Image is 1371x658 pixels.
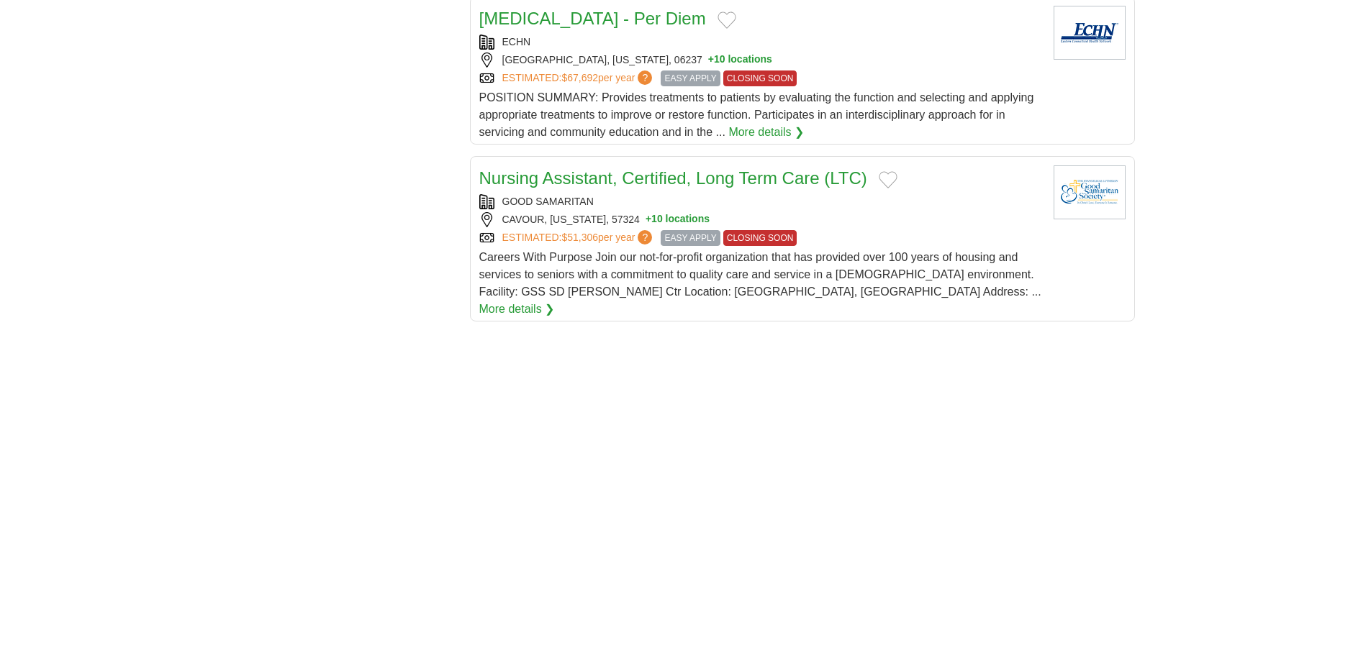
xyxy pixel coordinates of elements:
div: CAVOUR, [US_STATE], 57324 [479,212,1042,227]
a: ECHN [502,36,531,47]
span: Careers With Purpose Join our not-for-profit organization that has provided over 100 years of hou... [479,251,1041,298]
a: More details ❯ [728,124,804,141]
a: Nursing Assistant, Certified, Long Term Care (LTC) [479,168,867,188]
span: CLOSING SOON [723,70,797,86]
span: EASY APPLY [661,230,720,246]
div: [GEOGRAPHIC_DATA], [US_STATE], 06237 [479,52,1042,68]
span: EASY APPLY [661,70,720,86]
button: Add to favorite jobs [879,171,897,188]
span: $51,306 [561,232,598,243]
span: CLOSING SOON [723,230,797,246]
span: ? [638,70,652,85]
a: More details ❯ [479,301,555,318]
span: $67,692 [561,72,598,83]
button: Add to favorite jobs [718,12,736,29]
span: + [646,212,651,227]
a: [MEDICAL_DATA] - Per Diem [479,9,706,28]
button: +10 locations [646,212,710,227]
a: GOOD SAMARITAN [502,196,594,207]
a: ESTIMATED:$51,306per year? [502,230,656,246]
span: POSITION SUMMARY: Provides treatments to patients by evaluating the function and selecting and ap... [479,91,1034,138]
button: +10 locations [708,52,772,68]
img: ECHN logo [1054,6,1126,60]
span: ? [638,230,652,245]
span: + [708,52,714,68]
img: Good Samaritan Society logo [1054,165,1126,219]
a: ESTIMATED:$67,692per year? [502,70,656,86]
